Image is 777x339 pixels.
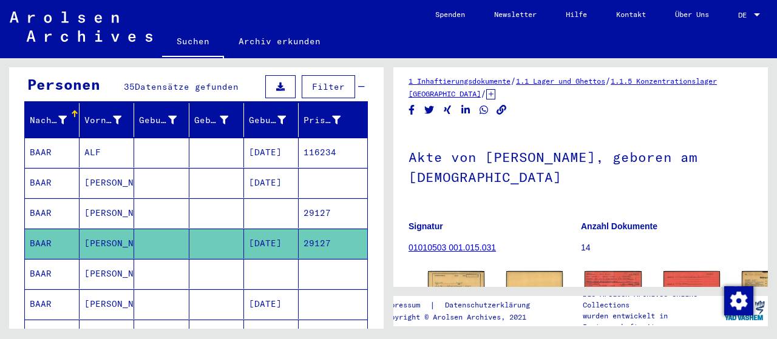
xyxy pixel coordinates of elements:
span: 35 [124,81,135,92]
mat-header-cell: Geburtsname [134,103,189,137]
mat-header-cell: Prisoner # [299,103,367,137]
mat-cell: BAAR [25,168,80,198]
div: Prisoner # [304,110,356,130]
button: Share on Twitter [423,102,436,118]
button: Copy link [495,102,508,118]
mat-cell: [PERSON_NAME] [80,259,134,289]
div: Vorname [84,114,121,127]
mat-cell: [DATE] [244,229,299,258]
button: Share on Xing [441,102,454,118]
div: Vorname [84,110,137,130]
mat-header-cell: Vorname [80,103,134,137]
span: DE [738,11,752,19]
div: Geburt‏ [194,110,243,130]
a: 01010503 001.015.031 [409,243,496,252]
mat-cell: 29127 [299,229,367,258]
img: Zustimmung ändern [724,286,753,315]
img: Arolsen_neg.svg [10,12,152,42]
p: 14 [581,241,753,254]
mat-header-cell: Geburtsdatum [244,103,299,137]
button: Share on WhatsApp [478,102,490,118]
mat-cell: [DATE] [244,138,299,167]
div: Geburtsdatum [249,110,301,130]
div: Geburtsname [139,110,191,130]
a: 1.1 Lager und Ghettos [516,76,605,86]
span: / [511,75,516,86]
mat-header-cell: Geburt‏ [189,103,244,137]
mat-cell: [PERSON_NAME] [80,229,134,258]
mat-cell: BAAR [25,138,80,167]
div: Personen [27,73,100,95]
div: Geburtsdatum [249,114,286,127]
div: Nachname [30,110,82,130]
mat-cell: ALF [80,138,134,167]
p: Copyright © Arolsen Archives, 2021 [382,312,545,323]
div: Geburtsname [139,114,176,127]
div: Prisoner # [304,114,341,127]
mat-cell: [PERSON_NAME] [80,168,134,198]
button: Share on Facebook [405,102,418,118]
p: Die Arolsen Archives Online-Collections [583,289,721,310]
span: / [481,88,486,99]
mat-cell: [DATE] [244,168,299,198]
mat-cell: BAAR [25,229,80,258]
a: Impressum [382,299,430,312]
img: yv_logo.png [722,295,767,326]
a: Archiv erkunden [224,27,335,56]
mat-header-cell: Nachname [25,103,80,137]
span: Filter [312,81,345,92]
button: Share on LinkedIn [460,102,472,118]
mat-cell: BAAR [25,289,80,319]
mat-cell: 29127 [299,198,367,228]
mat-cell: [PERSON_NAME] [80,289,134,319]
b: Signatur [409,221,443,231]
a: 1 Inhaftierungsdokumente [409,76,511,86]
img: 001.jpg [428,271,484,311]
a: Suchen [162,27,224,58]
mat-cell: 116234 [299,138,367,167]
h1: Akte von [PERSON_NAME], geboren am [DEMOGRAPHIC_DATA] [409,129,753,203]
div: Nachname [30,114,67,127]
mat-cell: [DATE] [244,289,299,319]
span: / [605,75,611,86]
a: Datenschutzerklärung [435,299,545,312]
img: 002.jpg [663,271,720,309]
div: | [382,299,545,312]
b: Anzahl Dokumente [581,221,657,231]
mat-cell: BAAR [25,259,80,289]
img: 001.jpg [585,271,641,309]
p: wurden entwickelt in Partnerschaft mit [583,310,721,332]
mat-cell: BAAR [25,198,80,228]
span: Datensätze gefunden [135,81,239,92]
button: Filter [302,75,355,98]
div: Geburt‏ [194,114,228,127]
img: 002.jpg [506,271,563,312]
mat-cell: [PERSON_NAME] [80,198,134,228]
